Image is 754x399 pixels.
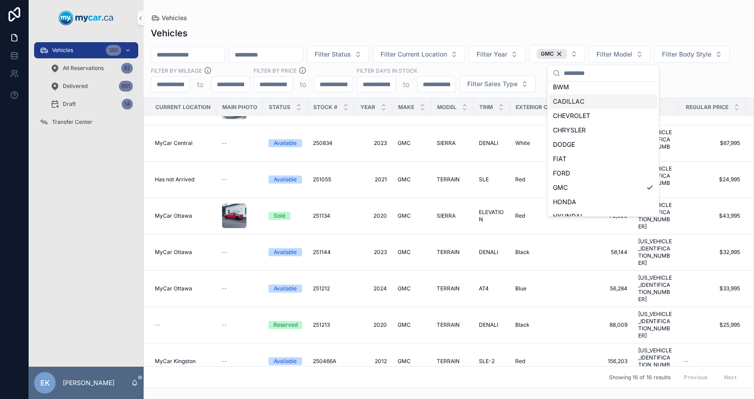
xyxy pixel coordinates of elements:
[222,358,258,365] a: --
[515,285,526,292] span: Blue
[313,140,349,147] a: 250834
[373,46,465,63] button: Select Button
[515,321,574,329] a: Black
[638,347,673,376] span: [US_VEHICLE_IDENTIFICATION_NUMBER]
[479,285,504,292] a: AT4
[553,169,570,178] span: FORD
[360,140,387,147] a: 2023
[654,46,730,63] button: Select Button
[515,358,525,365] span: Red
[398,321,426,329] a: GMC
[398,358,411,365] span: GMC
[273,321,298,329] div: Reserved
[684,140,740,147] a: $67,995
[222,285,258,292] a: --
[469,46,526,63] button: Select Button
[313,249,331,256] span: 251144
[155,212,192,219] span: MyCar Ottawa
[479,176,489,183] span: SLE
[381,50,447,59] span: Filter Current Location
[479,358,504,365] a: SLE-2
[222,140,258,147] a: --
[638,274,673,303] a: [US_VEHICLE_IDENTIFICATION_NUMBER]
[398,285,426,292] a: GMC
[479,209,504,223] span: ELEVATION
[360,176,387,183] a: 2021
[437,321,460,329] span: TERRAIN
[638,311,673,339] span: [US_VEHICLE_IDENTIFICATION_NUMBER]
[222,176,258,183] a: --
[268,321,302,329] a: Reserved
[398,212,411,219] span: GMC
[684,249,740,256] a: $32,995
[479,140,504,147] a: DENALI
[684,176,740,183] span: $24,995
[596,50,632,59] span: Filter Model
[403,79,410,90] p: to
[360,321,387,329] span: 2020
[589,46,651,63] button: Select Button
[437,285,460,292] span: TERRAIN
[269,104,290,111] span: Status
[45,60,138,76] a: All Reservations82
[515,212,525,219] span: Red
[313,285,349,292] a: 251212
[274,175,297,184] div: Available
[585,285,627,292] span: 56,284
[398,249,411,256] span: GMC
[398,104,414,111] span: Make
[437,358,460,365] span: TERRAIN
[516,104,562,111] span: Exterior Color
[313,358,336,365] span: 250466A
[541,50,554,57] span: GMC
[537,49,567,59] button: Unselect 4
[155,140,211,147] a: MyCar Central
[437,285,468,292] a: TERRAIN
[398,285,411,292] span: GMC
[437,140,456,147] span: SIERRA
[515,212,574,219] a: Red
[515,285,574,292] a: Blue
[515,176,525,183] span: Red
[155,176,194,183] span: Has not Arrived
[63,101,76,108] span: Draft
[162,13,187,22] span: Vehicles
[222,104,257,111] span: Main Photo
[515,176,574,183] a: Red
[155,249,211,256] a: MyCar Ottawa
[313,358,349,365] a: 250466A
[398,176,411,183] span: GMC
[479,249,504,256] a: DENALI
[222,285,227,292] span: --
[155,212,211,219] a: MyCar Ottawa
[268,139,302,147] a: Available
[437,104,456,111] span: Model
[313,140,333,147] span: 250834
[553,212,582,221] span: HYUNDAI
[222,358,227,365] span: --
[585,249,627,256] span: 58,144
[515,249,530,256] span: Black
[222,321,258,329] a: --
[684,285,740,292] a: $33,995
[313,285,330,292] span: 251212
[553,111,590,120] span: CHEVROLET
[553,97,584,106] span: CADILLAC
[360,358,387,365] a: 2012
[437,321,468,329] a: TERRAIN
[222,140,227,147] span: --
[313,321,330,329] span: 251213
[515,321,530,329] span: Black
[155,321,211,329] a: --
[34,114,138,130] a: Transfer Center
[274,357,297,365] div: Available
[106,45,121,56] div: 360
[684,212,740,219] span: $43,995
[479,358,495,365] span: SLE-2
[52,118,92,126] span: Transfer Center
[638,238,673,267] span: [US_VEHICLE_IDENTIFICATION_NUMBER]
